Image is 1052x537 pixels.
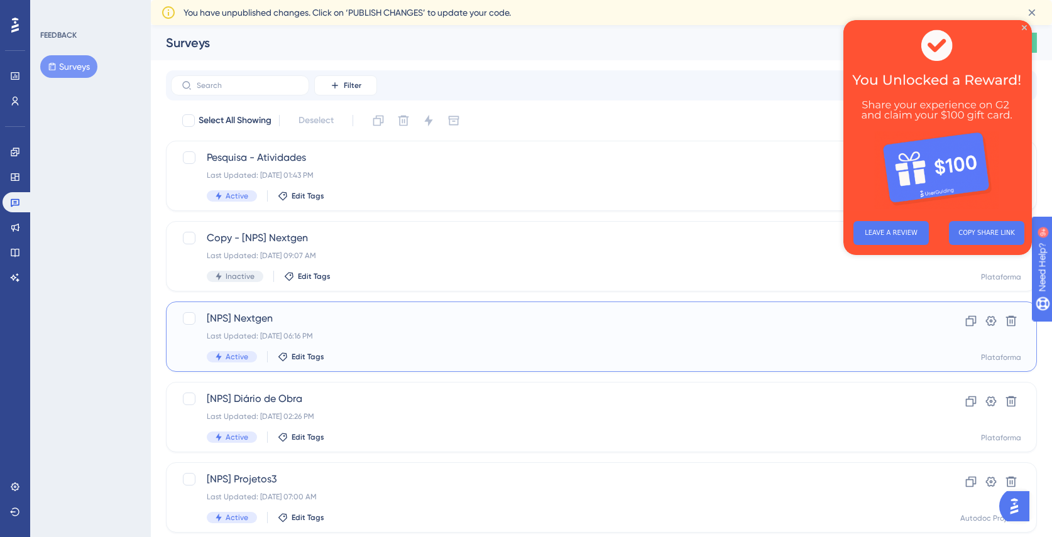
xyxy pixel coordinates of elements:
[226,191,248,201] span: Active
[207,411,896,421] div: Last Updated: [DATE] 02:26 PM
[184,5,511,20] span: You have unpublished changes. Click on ‘PUBLISH CHANGES’ to update your code.
[197,81,299,90] input: Search
[199,113,271,128] span: Select All Showing
[981,352,1021,362] div: Plataforma
[292,432,324,442] span: Edit Tags
[166,34,819,52] div: Surveys
[278,432,324,442] button: Edit Tags
[999,487,1037,525] iframe: UserGuiding AI Assistant Launcher
[40,30,77,40] div: FEEDBACK
[298,271,331,281] span: Edit Tags
[207,492,896,502] div: Last Updated: [DATE] 07:00 AM
[226,352,248,362] span: Active
[207,251,896,261] div: Last Updated: [DATE] 09:07 AM
[344,80,361,90] span: Filter
[299,113,334,128] span: Deselect
[207,472,896,487] span: [NPS] Projetos3
[106,201,181,225] button: COPY SHARE LINK
[207,391,896,406] span: [NPS] Diário de Obra
[207,231,896,246] span: Copy - [NPS] Nextgen
[207,170,896,180] div: Last Updated: [DATE] 01:43 PM
[278,191,324,201] button: Edit Tags
[30,3,79,18] span: Need Help?
[292,352,324,362] span: Edit Tags
[85,6,93,16] div: 9+
[226,432,248,442] span: Active
[10,201,85,225] button: LEAVE A REVIEW
[314,75,377,95] button: Filter
[284,271,331,281] button: Edit Tags
[278,352,324,362] button: Edit Tags
[207,311,896,326] span: [NPS] Nextgen
[226,271,255,281] span: Inactive
[178,5,184,10] div: Close Preview
[292,513,324,523] span: Edit Tags
[278,513,324,523] button: Edit Tags
[960,513,1021,523] div: Autodoc Projetos
[226,513,248,523] span: Active
[40,55,97,78] button: Surveys
[981,433,1021,443] div: Plataforma
[292,191,324,201] span: Edit Tags
[207,150,896,165] span: Pesquisa - Atividades
[287,109,345,132] button: Deselect
[981,272,1021,282] div: Plataforma
[207,331,896,341] div: Last Updated: [DATE] 06:16 PM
